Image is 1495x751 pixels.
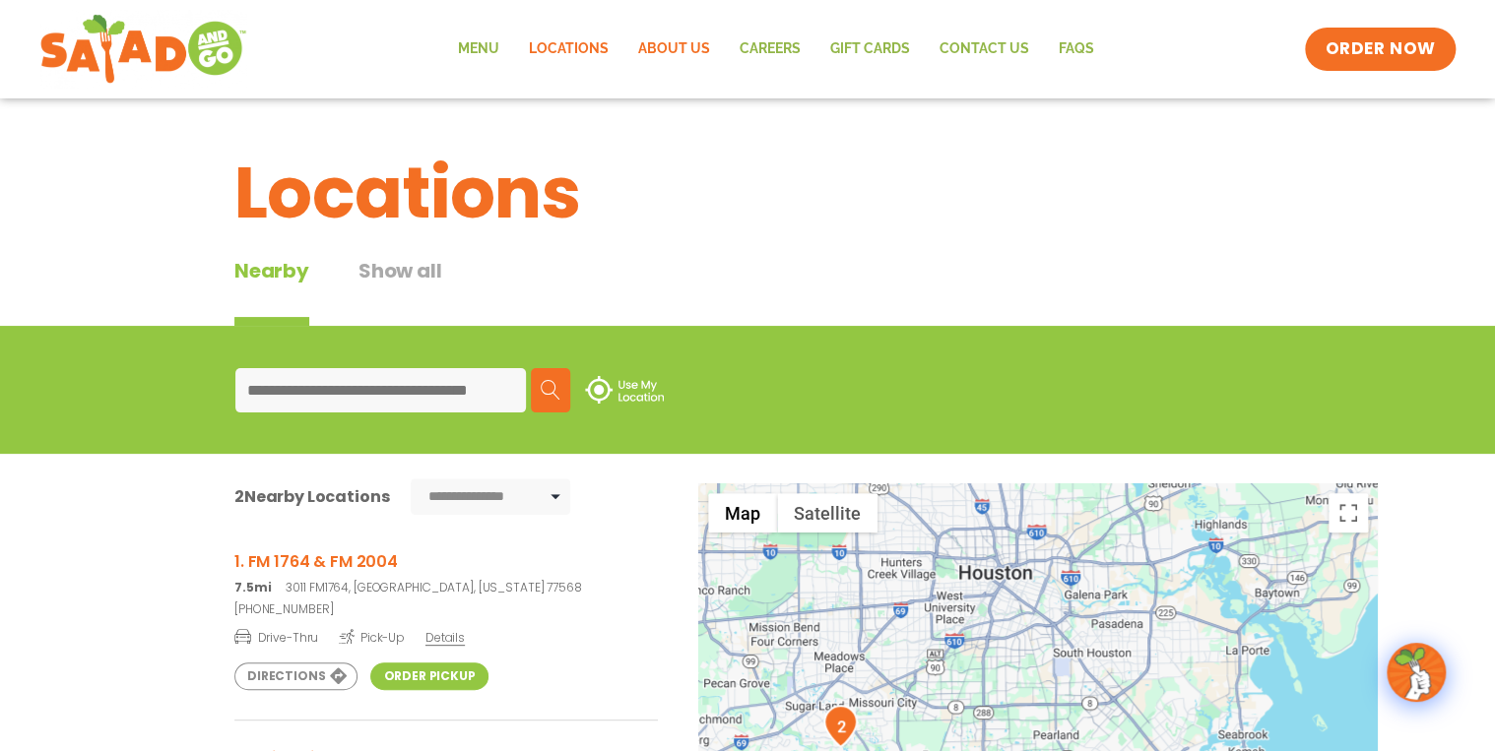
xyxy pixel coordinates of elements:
[777,493,877,532] button: Show satellite imagery
[815,27,925,72] a: GIFT CARDS
[925,27,1044,72] a: Contact Us
[234,549,658,574] h3: 1. FM 1764 & FM 2004
[234,600,658,618] a: [PHONE_NUMBER]
[541,380,560,400] img: search.svg
[514,27,623,72] a: Locations
[234,662,357,690] a: Directions
[1389,645,1444,700] img: wpChatIcon
[425,629,465,646] span: Details
[234,579,658,596] p: 3011 FM1764, [GEOGRAPHIC_DATA], [US_STATE] 77568
[339,627,405,647] span: Pick-Up
[234,140,1261,246] h1: Locations
[725,27,815,72] a: Careers
[234,256,490,326] div: Tabbed content
[234,485,244,508] span: 2
[1044,27,1109,72] a: FAQs
[1305,28,1455,71] a: ORDER NOW
[443,27,1109,72] nav: Menu
[1329,493,1368,532] button: Toggle fullscreen view
[443,27,514,72] a: Menu
[234,579,271,595] strong: 7.5mi
[234,256,309,326] div: Nearby
[708,493,777,532] button: Show street map
[234,622,658,647] a: Drive-Thru Pick-Up Details
[358,256,441,326] button: Show all
[234,627,318,647] span: Drive-Thru
[623,27,725,72] a: About Us
[823,705,858,747] div: 2
[585,376,664,404] img: use-location.svg
[1325,37,1435,61] span: ORDER NOW
[234,549,658,596] a: 1. FM 1764 & FM 2004 7.5mi3011 FM1764, [GEOGRAPHIC_DATA], [US_STATE] 77568
[370,662,487,690] a: Order Pickup
[234,484,389,509] div: Nearby Locations
[39,10,247,89] img: new-SAG-logo-768×292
